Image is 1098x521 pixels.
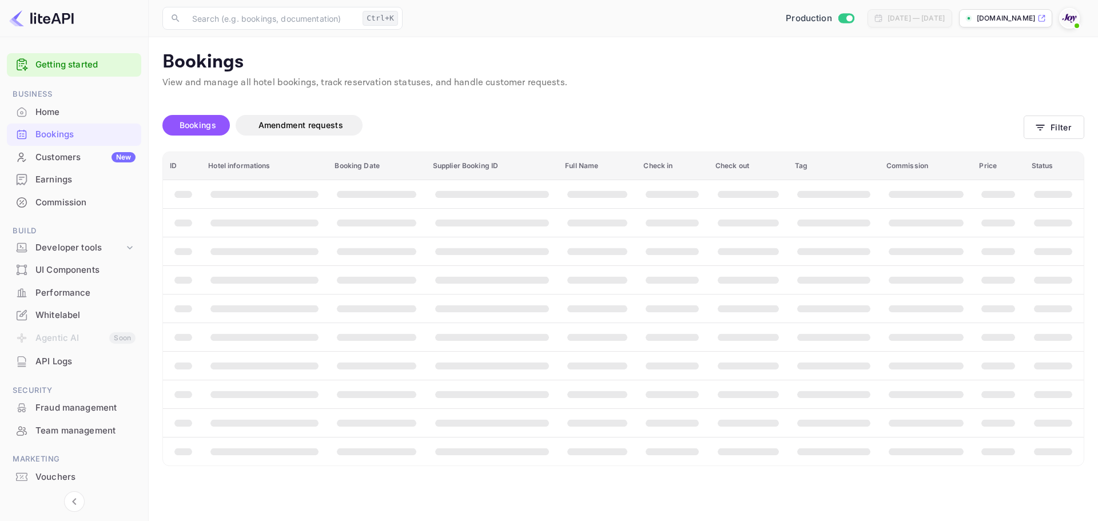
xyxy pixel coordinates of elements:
[7,88,141,101] span: Business
[35,241,124,254] div: Developer tools
[35,196,136,209] div: Commission
[185,7,358,30] input: Search (e.g. bookings, documentation)
[35,173,136,186] div: Earnings
[7,146,141,168] a: CustomersNew
[35,309,136,322] div: Whitelabel
[64,491,85,512] button: Collapse navigation
[7,397,141,418] a: Fraud management
[7,124,141,145] a: Bookings
[7,384,141,397] span: Security
[558,152,636,180] th: Full Name
[7,192,141,214] div: Commission
[7,192,141,213] a: Commission
[1060,9,1079,27] img: With Joy
[7,124,141,146] div: Bookings
[7,259,141,281] div: UI Components
[7,304,141,325] a: Whitelabel
[7,169,141,191] div: Earnings
[7,101,141,124] div: Home
[781,12,858,25] div: Switch to Sandbox mode
[888,13,945,23] div: [DATE] — [DATE]
[363,11,398,26] div: Ctrl+K
[7,146,141,169] div: CustomersNew
[880,152,973,180] th: Commission
[1025,152,1084,180] th: Status
[7,397,141,419] div: Fraud management
[180,120,216,130] span: Bookings
[709,152,788,180] th: Check out
[7,351,141,372] a: API Logs
[7,101,141,122] a: Home
[1024,116,1084,139] button: Filter
[35,151,136,164] div: Customers
[7,304,141,327] div: Whitelabel
[7,225,141,237] span: Build
[35,401,136,415] div: Fraud management
[35,58,136,71] a: Getting started
[328,152,425,180] th: Booking Date
[163,152,201,180] th: ID
[258,120,343,130] span: Amendment requests
[162,115,1024,136] div: account-settings tabs
[7,282,141,303] a: Performance
[162,76,1084,90] p: View and manage all hotel bookings, track reservation statuses, and handle customer requests.
[636,152,708,180] th: Check in
[7,466,141,487] a: Vouchers
[35,287,136,300] div: Performance
[112,152,136,162] div: New
[35,106,136,119] div: Home
[786,12,832,25] span: Production
[35,264,136,277] div: UI Components
[7,53,141,77] div: Getting started
[788,152,880,180] th: Tag
[7,259,141,280] a: UI Components
[7,169,141,190] a: Earnings
[7,238,141,258] div: Developer tools
[7,282,141,304] div: Performance
[7,453,141,466] span: Marketing
[163,152,1084,466] table: booking table
[7,420,141,442] div: Team management
[7,466,141,488] div: Vouchers
[7,420,141,441] a: Team management
[977,13,1035,23] p: [DOMAIN_NAME]
[35,128,136,141] div: Bookings
[9,9,74,27] img: LiteAPI logo
[162,51,1084,74] p: Bookings
[972,152,1024,180] th: Price
[35,471,136,484] div: Vouchers
[35,355,136,368] div: API Logs
[426,152,558,180] th: Supplier Booking ID
[35,424,136,438] div: Team management
[201,152,328,180] th: Hotel informations
[7,351,141,373] div: API Logs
